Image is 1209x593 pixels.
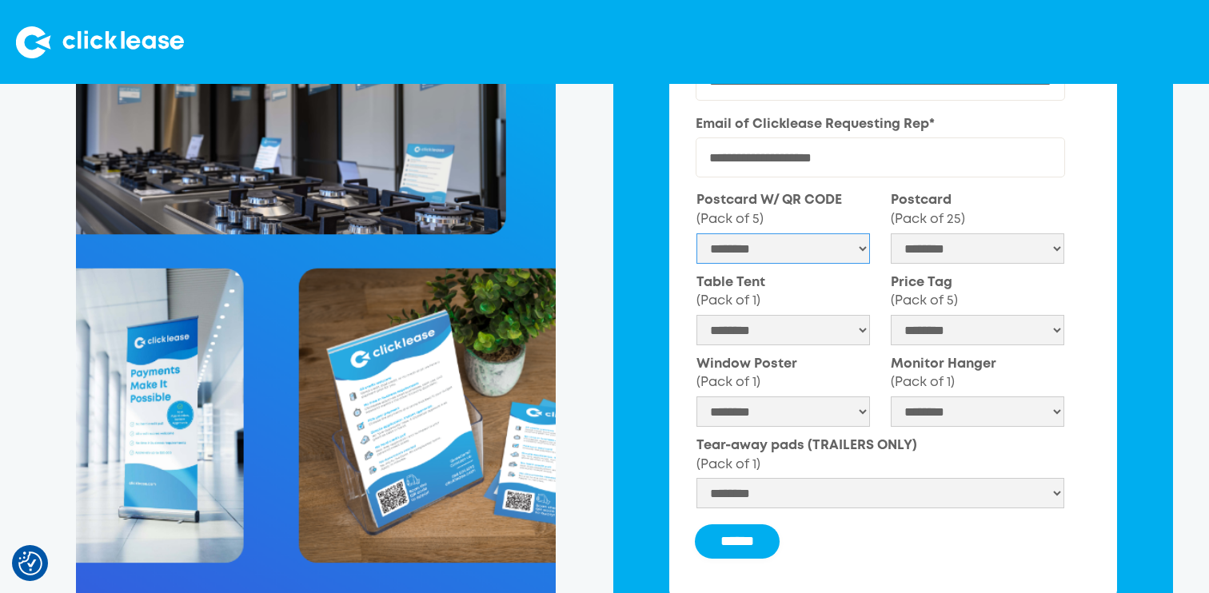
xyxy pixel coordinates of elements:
label: Table Tent [696,273,870,311]
span: (Pack of 25) [891,213,965,225]
button: Consent Preferences [18,551,42,575]
span: (Pack of 1) [696,295,760,307]
label: Price Tag [891,273,1064,311]
span: (Pack of 5) [891,295,958,307]
label: Tear-away pads (TRAILERS ONLY) [696,436,1064,474]
label: Window Poster [696,355,870,392]
label: Postcard W/ QR CODE [696,191,870,229]
span: (Pack of 1) [696,376,760,388]
label: Postcard [891,191,1064,229]
img: Revisit consent button [18,551,42,575]
span: (Pack of 5) [696,213,764,225]
label: Monitor Hanger [891,355,1064,392]
label: Email of Clicklease Requesting Rep* [696,115,1065,134]
span: (Pack of 1) [891,376,955,388]
span: (Pack of 1) [696,459,760,471]
img: Clicklease logo [16,26,184,58]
